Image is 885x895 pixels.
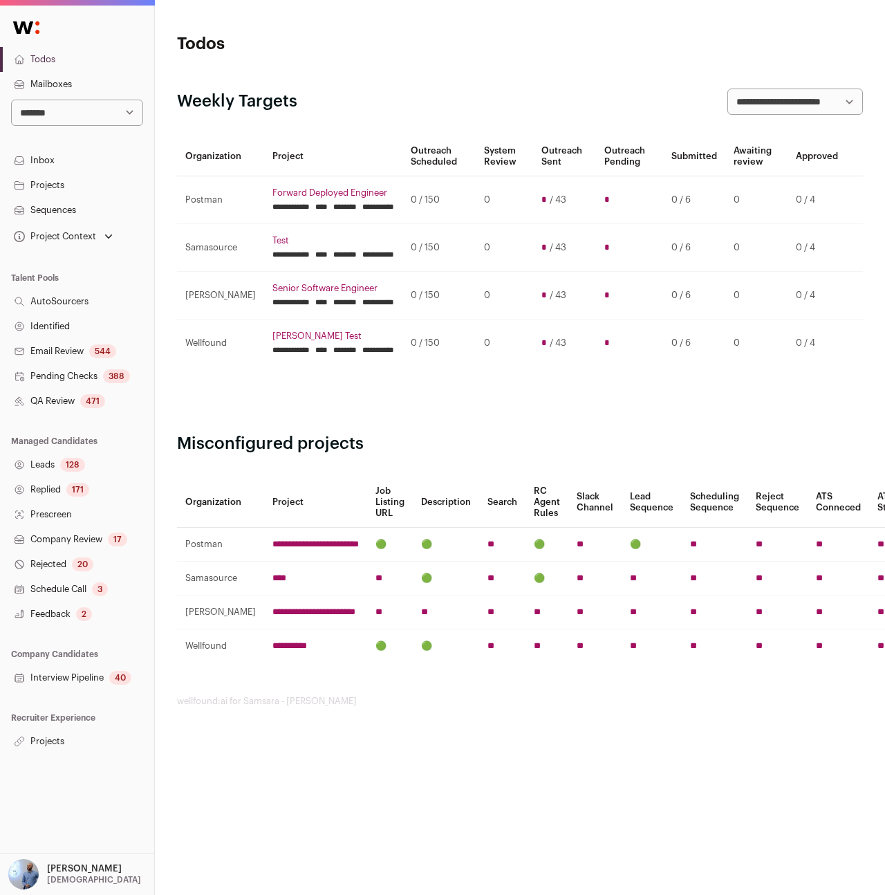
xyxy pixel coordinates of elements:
th: Outreach Sent [533,137,596,176]
span: / 43 [550,194,566,205]
span: / 43 [550,290,566,301]
th: Reject Sequence [747,477,808,528]
td: 0 [725,320,788,367]
td: Postman [177,176,264,224]
div: 3 [92,582,108,596]
td: 0 / 150 [402,176,476,224]
th: Slack Channel [568,477,622,528]
th: Lead Sequence [622,477,682,528]
td: 🟢 [367,528,413,562]
td: 0 / 4 [788,320,846,367]
td: 0 / 6 [663,224,725,272]
div: Project Context [11,231,96,242]
td: 0 / 150 [402,320,476,367]
div: 471 [80,394,105,408]
td: 0 / 150 [402,224,476,272]
th: Project [264,477,367,528]
th: Job Listing URL [367,477,413,528]
td: 0 / 150 [402,272,476,320]
td: 🟢 [367,629,413,663]
img: 97332-medium_jpg [8,859,39,889]
th: Outreach Scheduled [402,137,476,176]
button: Open dropdown [6,859,144,889]
td: Wellfound [177,320,264,367]
h2: Misconfigured projects [177,433,863,455]
img: Wellfound [6,14,47,41]
th: Project [264,137,402,176]
td: 🟢 [413,629,479,663]
a: Senior Software Engineer [272,283,394,294]
th: Outreach Pending [596,137,663,176]
td: 🟢 [413,528,479,562]
td: Samasource [177,562,264,596]
td: [PERSON_NAME] [177,596,264,629]
div: 171 [66,483,89,497]
td: 0 / 4 [788,224,846,272]
div: 17 [108,533,127,546]
a: Test [272,235,394,246]
td: Samasource [177,224,264,272]
h2: Weekly Targets [177,91,297,113]
td: 0 [725,176,788,224]
th: ATS Conneced [808,477,869,528]
th: Organization [177,137,264,176]
td: 🟢 [413,562,479,596]
td: 0 [476,224,533,272]
td: 🟢 [525,562,568,596]
th: Scheduling Sequence [682,477,747,528]
div: 2 [76,607,92,621]
td: 0 [476,176,533,224]
button: Open dropdown [11,227,115,246]
td: 0 [476,320,533,367]
div: 388 [103,369,130,383]
th: Search [479,477,525,528]
td: 0 [725,224,788,272]
td: 0 [476,272,533,320]
td: 0 [725,272,788,320]
span: / 43 [550,242,566,253]
p: [PERSON_NAME] [47,863,122,874]
th: Organization [177,477,264,528]
th: System Review [476,137,533,176]
td: 0 / 6 [663,320,725,367]
td: Postman [177,528,264,562]
div: 544 [89,344,116,358]
th: Approved [788,137,846,176]
footer: wellfound:ai for Samsara - [PERSON_NAME] [177,696,863,707]
h1: Todos [177,33,406,55]
td: 0 / 4 [788,272,846,320]
a: Forward Deployed Engineer [272,187,394,199]
div: 20 [72,557,93,571]
td: 🟢 [525,528,568,562]
td: 0 / 6 [663,176,725,224]
th: RC Agent Rules [525,477,568,528]
a: [PERSON_NAME] Test [272,331,394,342]
th: Submitted [663,137,725,176]
td: 0 / 6 [663,272,725,320]
td: [PERSON_NAME] [177,272,264,320]
td: 0 / 4 [788,176,846,224]
span: / 43 [550,338,566,349]
p: [DEMOGRAPHIC_DATA] [47,874,141,885]
th: Awaiting review [725,137,788,176]
th: Description [413,477,479,528]
div: 128 [60,458,85,472]
div: 40 [109,671,131,685]
td: Wellfound [177,629,264,663]
td: 🟢 [622,528,682,562]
